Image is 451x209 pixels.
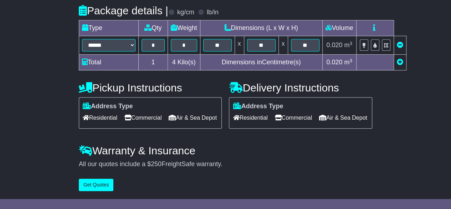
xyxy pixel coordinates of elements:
label: lb/in [207,9,219,16]
h4: Pickup Instructions [79,82,222,94]
span: Residential [83,112,117,123]
span: Commercial [124,112,162,123]
a: Add new item [397,59,403,66]
span: m [344,59,352,66]
span: Air & Sea Depot [169,112,217,123]
div: All our quotes include a $ FreightSafe warranty. [79,160,372,168]
span: Air & Sea Depot [319,112,367,123]
span: 0.020 [326,41,342,49]
h4: Delivery Instructions [229,82,372,94]
td: Total [79,55,138,70]
span: m [344,41,352,49]
td: Kilo(s) [168,55,200,70]
label: kg/cm [177,9,194,16]
span: 4 [172,59,176,66]
span: Commercial [275,112,312,123]
sup: 3 [349,41,352,46]
td: Qty [138,20,168,36]
span: 250 [151,160,162,168]
td: Dimensions in Centimetre(s) [200,55,322,70]
label: Address Type [83,103,133,110]
span: Residential [233,112,267,123]
h4: Warranty & Insurance [79,145,372,156]
a: Remove this item [397,41,403,49]
td: 1 [138,55,168,70]
td: Dimensions (L x W x H) [200,20,322,36]
sup: 3 [349,58,352,63]
span: 0.020 [326,59,342,66]
td: x [235,36,244,55]
button: Get Quotes [79,179,114,191]
td: x [278,36,288,55]
td: Volume [322,20,356,36]
label: Address Type [233,103,283,110]
h4: Package details | [79,5,168,16]
td: Weight [168,20,200,36]
td: Type [79,20,138,36]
